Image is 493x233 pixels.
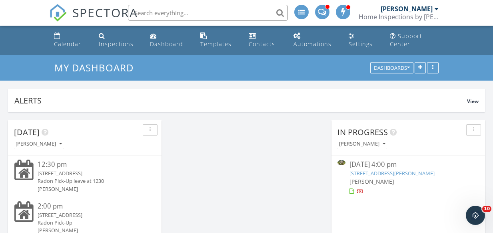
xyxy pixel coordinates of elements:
button: [PERSON_NAME] [14,139,64,150]
a: Support Center [387,29,442,52]
div: 12:30 pm [38,160,144,170]
a: [STREET_ADDRESS][PERSON_NAME] [349,170,435,177]
div: Support Center [390,32,422,48]
div: Templates [200,40,232,48]
span: SPECTORA [72,4,138,21]
div: Radon Pick-Up [38,219,144,227]
span: 10 [482,206,491,212]
a: 12:30 pm [STREET_ADDRESS] Radon Pick-Up leave at 1230 [PERSON_NAME] [14,160,156,193]
div: Dashboards [374,65,410,71]
div: Home Inspections by Bob Geddes [359,13,439,21]
a: Calendar [51,29,89,52]
a: Automations (Advanced) [290,29,339,52]
input: Search everything... [128,5,288,21]
span: View [467,98,479,105]
div: [PERSON_NAME] [38,185,144,193]
div: Automations [293,40,331,48]
a: Dashboard [147,29,191,52]
div: Alerts [14,95,467,106]
div: Settings [349,40,373,48]
span: In Progress [337,127,388,138]
a: My Dashboard [54,61,140,74]
div: [PERSON_NAME] [381,5,433,13]
a: Settings [345,29,380,52]
div: 2:00 pm [38,201,144,211]
span: [PERSON_NAME] [349,178,394,185]
div: [PERSON_NAME] [16,141,62,147]
a: Templates [197,29,239,52]
a: SPECTORA [49,11,138,28]
div: [STREET_ADDRESS] [38,211,144,219]
iframe: Intercom live chat [466,206,485,225]
span: [DATE] [14,127,40,138]
div: Inspections [99,40,134,48]
button: [PERSON_NAME] [337,139,387,150]
a: Inspections [96,29,141,52]
div: Contacts [249,40,275,48]
div: [STREET_ADDRESS] [38,170,144,177]
img: The Best Home Inspection Software - Spectora [49,4,67,22]
div: Calendar [54,40,81,48]
img: 9565457%2Fcover_photos%2FANpnO8Ff2fll1Ljt1f37%2Fsmall.jpeg [337,160,345,165]
div: [PERSON_NAME] [339,141,385,147]
a: [DATE] 4:00 pm [STREET_ADDRESS][PERSON_NAME] [PERSON_NAME] [337,160,479,195]
div: [DATE] 4:00 pm [349,160,467,170]
a: Contacts [246,29,284,52]
button: Dashboards [370,63,413,74]
div: Radon Pick-Up leave at 1230 [38,177,144,185]
div: Dashboard [150,40,183,48]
